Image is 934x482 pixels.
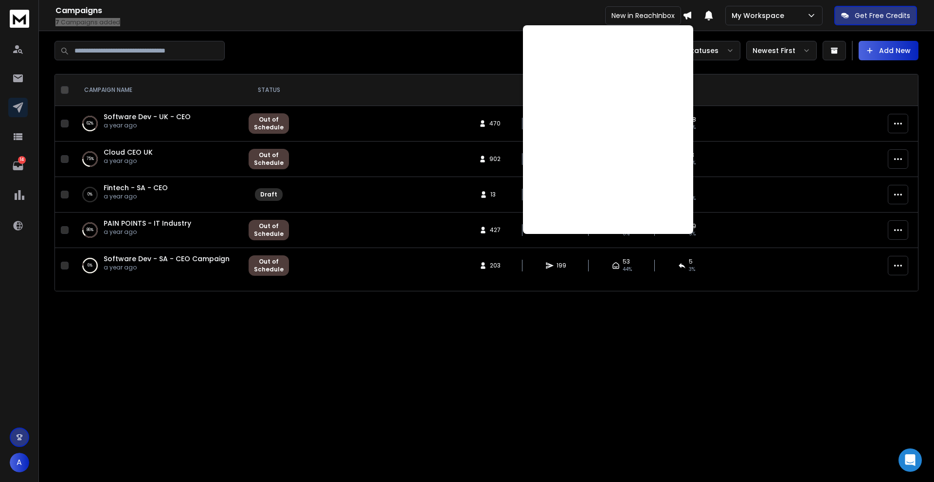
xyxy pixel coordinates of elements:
p: a year ago [104,157,153,165]
p: 14 [18,156,26,164]
a: Cloud CEO UK [104,147,153,157]
img: logo [10,10,29,28]
p: 86 % [87,225,93,235]
a: Software Dev - UK - CEO [104,112,191,122]
a: Fintech - SA - CEO [104,183,168,193]
th: STATUS [243,74,295,106]
p: 75 % [87,154,94,164]
span: 13 [490,191,500,198]
p: a year ago [104,193,168,200]
div: Open Intercom Messenger [898,448,922,472]
div: Out of Schedule [254,116,284,131]
p: Campaigns added [55,18,683,26]
a: PAIN POINTS - IT Industry [104,218,191,228]
td: 62%Software Dev - UK - CEOa year ago [72,106,243,142]
p: 0 % [88,190,92,199]
div: Out of Schedule [254,258,284,273]
span: 3 % [689,266,695,273]
p: 62 % [87,119,93,128]
p: a year ago [104,264,230,271]
span: 203 [490,262,501,269]
td: 0%Fintech - SA - CEOa year ago [72,177,243,213]
th: CAMPAIGN STATS [295,74,882,106]
span: 5 [689,258,693,266]
span: 7 [55,18,59,26]
span: 53 [623,258,630,266]
div: Out of Schedule [254,222,284,238]
button: A [10,453,29,472]
div: Out of Schedule [254,151,284,167]
p: a year ago [104,228,191,236]
div: Draft [260,191,277,198]
span: 199 [557,262,566,269]
button: Add New [859,41,918,60]
td: 86%PAIN POINTS - IT Industrya year ago [72,213,243,248]
div: New in ReachInbox [605,6,681,25]
h1: Campaigns [55,5,683,17]
button: Newest First [746,41,817,60]
p: My Workspace [732,11,788,20]
a: Software Dev - SA - CEO Campaign [104,254,230,264]
p: a year ago [104,122,191,129]
p: All Statuses [677,46,718,55]
td: 6%Software Dev - SA - CEO Campaigna year ago [72,248,243,284]
a: 14 [8,156,28,176]
span: 44 % [623,266,632,273]
span: 470 [489,120,501,127]
span: 9 % [689,230,696,238]
p: Get Free Credits [855,11,910,20]
td: 75%Cloud CEO UKa year ago [72,142,243,177]
button: Get Free Credits [834,6,917,25]
p: 6 % [88,261,92,270]
th: CAMPAIGN NAME [72,74,243,106]
span: 902 [489,155,501,163]
span: 427 [490,226,501,234]
span: 0% [623,230,629,238]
